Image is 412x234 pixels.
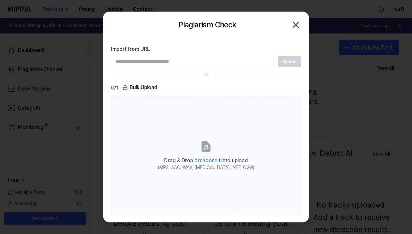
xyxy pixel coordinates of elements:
span: choose file [200,157,225,164]
h2: Plagiarism Check [178,19,236,31]
button: Bulk Upload [121,83,159,92]
span: 0 [111,84,114,92]
div: (MP3, AAC, WAV, [MEDICAL_DATA], AIFF, OGG) [158,164,254,171]
label: Import from URL [111,45,301,53]
div: / 1 [111,83,118,92]
div: OR [203,72,209,78]
span: Drag & Drop or to upload [164,157,248,164]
